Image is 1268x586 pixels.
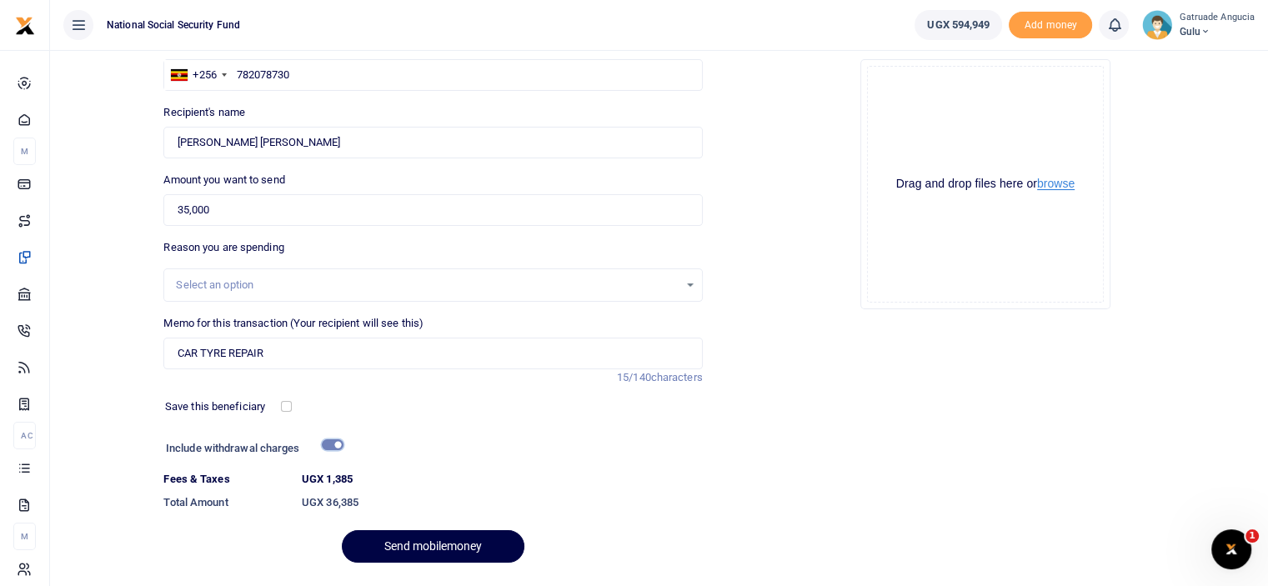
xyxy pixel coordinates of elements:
div: Select an option [176,277,678,293]
input: Loading name... [163,127,702,158]
h6: UGX 36,385 [302,496,703,509]
span: characters [651,371,703,383]
div: Uganda: +256 [164,60,231,90]
li: Toup your wallet [1009,12,1092,39]
span: 1 [1245,529,1259,543]
label: UGX 1,385 [302,471,353,488]
h6: Total Amount [163,496,288,509]
small: Gatruade Angucia [1179,11,1255,25]
li: Ac [13,422,36,449]
img: logo-small [15,16,35,36]
h6: Include withdrawal charges [166,442,336,455]
iframe: Intercom live chat [1211,529,1251,569]
img: profile-user [1142,10,1172,40]
li: Wallet ballance [908,10,1009,40]
label: Recipient's name [163,104,245,121]
button: browse [1037,178,1075,190]
span: UGX 594,949 [927,17,990,33]
label: Reason you are spending [163,239,283,256]
span: Gulu [1179,24,1255,39]
label: Save this beneficiary [165,398,265,415]
span: Add money [1009,12,1092,39]
input: Enter extra information [163,338,702,369]
dt: Fees & Taxes [157,471,295,488]
li: M [13,138,36,165]
span: National Social Security Fund [100,18,247,33]
input: Enter phone number [163,59,702,91]
a: UGX 594,949 [915,10,1002,40]
div: File Uploader [860,59,1110,309]
label: Memo for this transaction (Your recipient will see this) [163,315,424,332]
label: Amount you want to send [163,172,284,188]
div: +256 [193,67,216,83]
div: Drag and drop files here or [868,176,1103,192]
a: logo-small logo-large logo-large [15,18,35,31]
a: profile-user Gatruade Angucia Gulu [1142,10,1255,40]
input: UGX [163,194,702,226]
li: M [13,523,36,550]
button: Send mobilemoney [342,530,524,563]
span: 15/140 [617,371,651,383]
a: Add money [1009,18,1092,30]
